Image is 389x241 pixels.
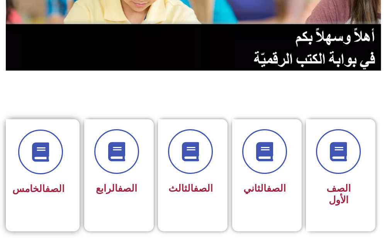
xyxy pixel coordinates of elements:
span: الثاني [243,183,286,194]
a: الصف [194,183,213,194]
span: الثالث [168,183,213,194]
a: الصف [118,183,137,194]
a: الصف [267,183,286,194]
span: الصف الأول [326,183,351,206]
span: الرابع [96,183,137,194]
span: الخامس [12,183,65,194]
a: الصف [45,183,65,194]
